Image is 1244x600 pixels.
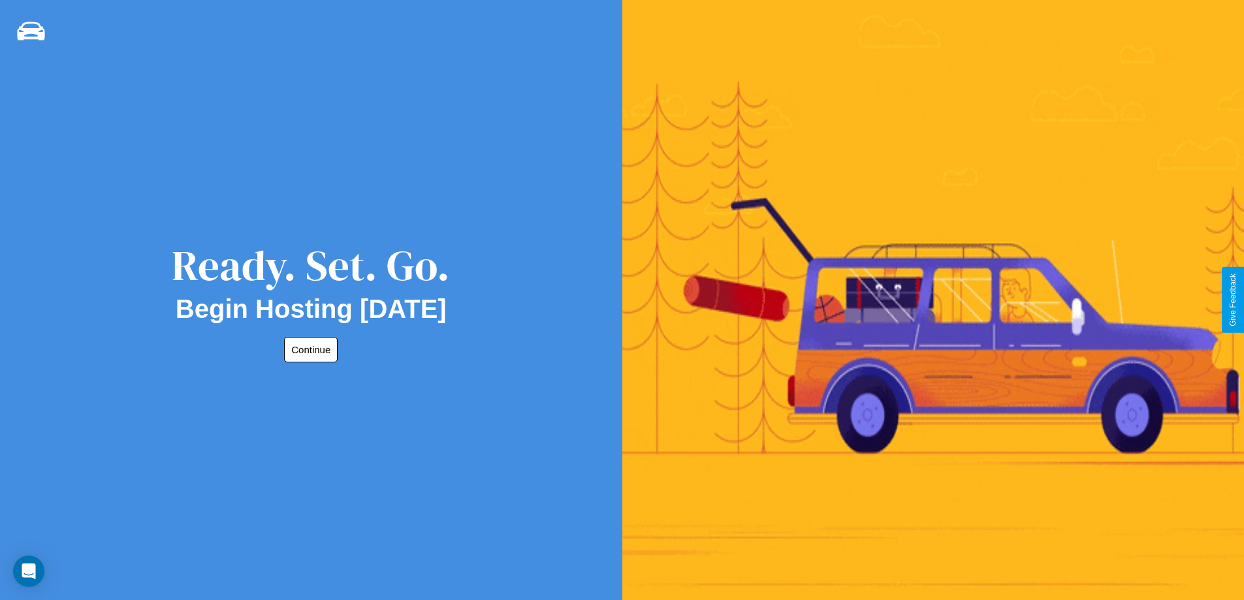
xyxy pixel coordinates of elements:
div: Open Intercom Messenger [13,556,44,587]
h2: Begin Hosting [DATE] [176,294,447,324]
div: Ready. Set. Go. [172,236,450,294]
div: Give Feedback [1228,274,1237,326]
button: Continue [284,337,338,362]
